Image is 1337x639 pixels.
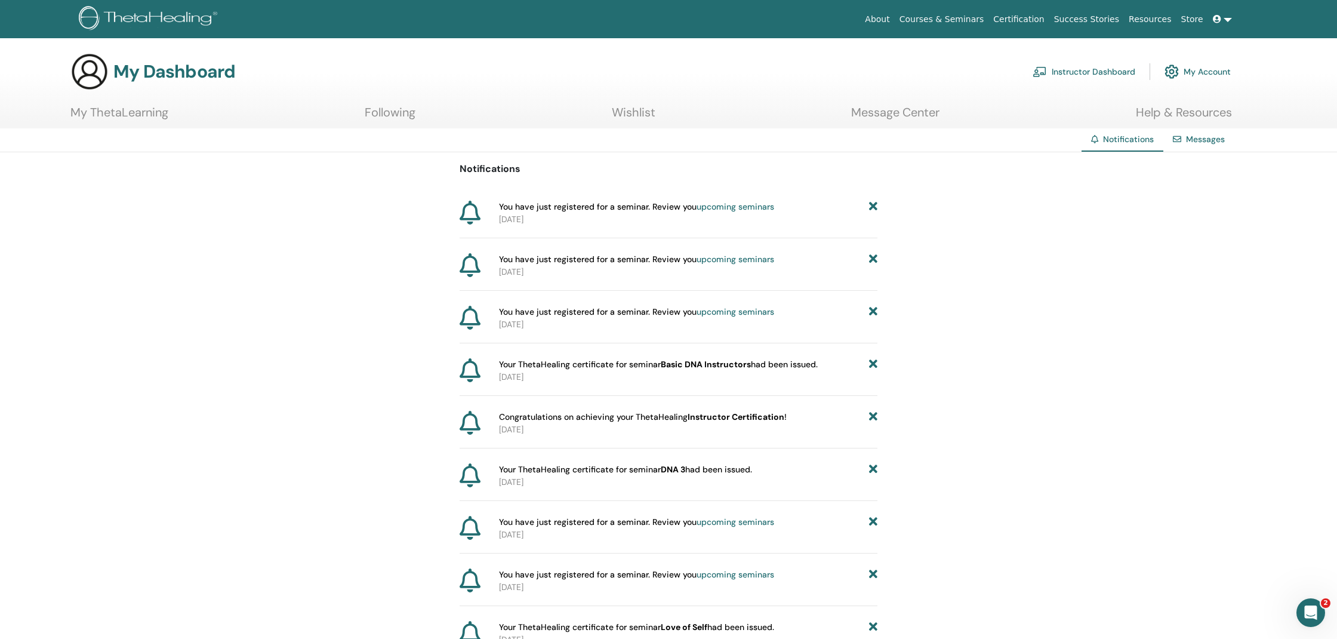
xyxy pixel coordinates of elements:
[661,622,707,632] b: Love of Self
[697,517,774,527] a: upcoming seminars
[79,6,221,33] img: logo.png
[851,105,939,128] a: Message Center
[661,464,685,475] b: DNA 3
[499,213,877,226] p: [DATE]
[499,476,877,489] p: [DATE]
[460,162,877,176] p: Notifications
[499,371,877,383] p: [DATE]
[499,318,877,331] p: [DATE]
[1033,59,1135,85] a: Instructor Dashboard
[70,53,109,91] img: generic-user-icon.jpg
[1176,8,1208,30] a: Store
[499,581,877,594] p: [DATE]
[697,306,774,317] a: upcoming seminars
[860,8,894,30] a: About
[499,358,818,371] span: Your ThetaHealing certificate for seminar had been issued.
[499,569,774,581] span: You have just registered for a seminar. Review you
[499,621,774,634] span: Your ThetaHealing certificate for seminar had been issued.
[697,201,774,212] a: upcoming seminars
[697,569,774,580] a: upcoming seminars
[1321,598,1330,608] span: 2
[499,266,877,278] p: [DATE]
[895,8,989,30] a: Courses & Seminars
[1186,134,1225,145] a: Messages
[499,201,774,213] span: You have just registered for a seminar. Review you
[612,105,655,128] a: Wishlist
[113,61,235,82] h3: My Dashboard
[1165,62,1179,82] img: cog.svg
[499,463,752,476] span: Your ThetaHealing certificate for seminar had been issued.
[1103,134,1154,145] span: Notifications
[499,306,774,318] span: You have just registered for a seminar. Review you
[1296,598,1325,627] iframe: Intercom live chat
[688,411,784,422] b: Instructor Certification
[499,516,774,529] span: You have just registered for a seminar. Review you
[499,529,877,541] p: [DATE]
[1165,59,1231,85] a: My Account
[697,254,774,265] a: upcoming seminars
[1049,8,1124,30] a: Success Stories
[499,253,774,266] span: You have just registered for a seminar. Review you
[661,359,751,370] b: Basic DNA Instructors
[499,411,787,423] span: Congratulations on achieving your ThetaHealing !
[365,105,415,128] a: Following
[1136,105,1232,128] a: Help & Resources
[499,423,877,436] p: [DATE]
[1033,66,1047,77] img: chalkboard-teacher.svg
[988,8,1049,30] a: Certification
[70,105,168,128] a: My ThetaLearning
[1124,8,1176,30] a: Resources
